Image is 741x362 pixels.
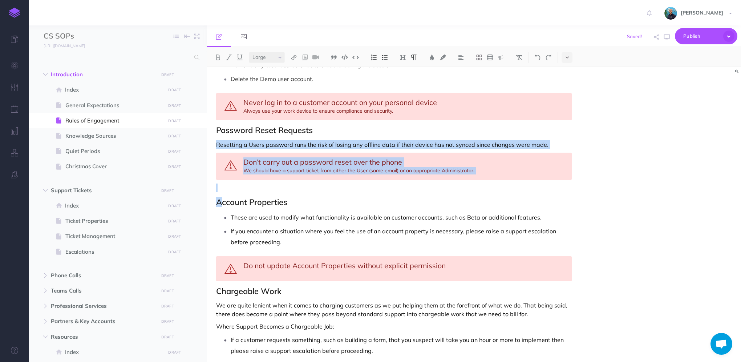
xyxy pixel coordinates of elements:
img: Headings dropdown button [400,55,406,60]
small: DRAFT [161,188,174,193]
img: Add video button [312,55,319,60]
button: DRAFT [166,162,184,171]
small: DRAFT [168,350,181,355]
button: DRAFT [166,217,184,225]
img: Alignment dropdown menu button [458,55,464,60]
input: Documentation Name [44,31,129,42]
img: Bold button [215,55,221,60]
small: DRAFT [161,319,174,324]
img: Undo [534,55,541,60]
small: DRAFT [168,234,181,239]
img: Inline code button [352,55,359,60]
div: Always use your work device to ensure compliance and security. [216,93,572,120]
span: Teams Calls [51,286,154,295]
img: Paragraph button [410,55,417,60]
span: Christmas Cover [65,162,163,171]
h2: Chargeable Work [216,287,572,295]
button: DRAFT [166,147,184,156]
span: Ticket Properties [65,217,163,225]
small: DRAFT [168,149,181,154]
a: Open chat [710,333,732,355]
button: DRAFT [158,271,177,280]
small: DRAFT [168,118,181,123]
img: Unordered list button [381,55,388,60]
img: Create table button [487,55,493,60]
button: DRAFT [158,287,177,295]
span: Do not update Account Properties without explicit permission [243,261,446,270]
small: DRAFT [168,88,181,92]
span: Index [65,348,163,357]
span: Introduction [51,70,154,79]
span: Index [65,85,163,94]
div: We should have a support ticket from either the User (same email) or an appropriate Administrator. [216,153,572,180]
button: DRAFT [158,186,177,195]
span: Index [65,201,163,210]
img: Italic button [226,55,232,60]
button: Publish [675,28,737,44]
button: DRAFT [158,302,177,310]
img: Ordered list button [370,55,377,60]
img: Text background color button [440,55,446,60]
p: Delete the Demo user account. [231,73,572,84]
small: DRAFT [168,250,181,254]
small: DRAFT [168,219,181,224]
p: Resetting a Users password runs the risk of losing any offline data if their device has not synce... [216,140,572,149]
span: Professional Services [51,302,154,310]
small: DRAFT [168,204,181,208]
span: Knowledge Sources [65,132,163,140]
span: Ticket Management [65,232,163,241]
span: General Expectations [65,101,163,110]
span: [PERSON_NAME] [677,9,727,16]
p: We are quite lenient when it comes to charging customers as we put helping them at the forefront ... [216,301,572,318]
small: DRAFT [168,164,181,169]
img: Code block button [341,55,348,60]
small: DRAFT [168,134,181,138]
a: [URL][DOMAIN_NAME] [29,42,92,49]
h2: Password Reset Requests [216,126,572,134]
h2: Account Properties [216,198,572,206]
small: DRAFT [161,273,174,278]
img: Add image button [301,55,308,60]
img: Underline button [236,55,243,60]
img: 925838e575eb33ea1a1ca055db7b09b0.jpg [664,7,677,20]
img: Blockquote button [331,55,337,60]
span: Never log in to a customer account on your personal device [243,98,437,107]
span: Don’t carry out a password reset over the phone [243,157,402,166]
p: If a customer requests something, such as building a form, that you suspect will take you an hour... [231,334,572,356]
p: Where Support Becomes a Chargeable Job: [216,322,572,331]
img: Redo [545,55,552,60]
span: Phone Calls [51,271,154,280]
p: If you encounter a situation where you feel the use of an account property is necessary, please r... [231,226,572,248]
button: DRAFT [166,232,184,241]
img: logo-mark.svg [9,8,20,18]
small: DRAFT [161,335,174,339]
button: DRAFT [158,71,177,79]
button: DRAFT [158,333,177,341]
span: Partners & Key Accounts [51,317,154,326]
img: Clear styles button [516,55,522,60]
small: DRAFT [161,304,174,309]
span: Quiet Periods [65,147,163,156]
img: Callout dropdown menu button [498,55,504,60]
img: Text color button [429,55,435,60]
small: DRAFT [161,72,174,77]
span: Saved! [627,33,642,39]
input: Search [44,51,190,64]
button: DRAFT [166,202,184,210]
button: DRAFT [166,86,184,94]
small: [URL][DOMAIN_NAME] [44,43,85,48]
button: DRAFT [166,132,184,140]
button: DRAFT [166,117,184,125]
button: DRAFT [166,348,184,357]
span: Escalations [65,248,163,256]
p: These are used to modify what functionality is available on customer accounts, such as Beta or ad... [231,212,572,223]
span: Support Tickets [51,186,154,195]
small: DRAFT [168,103,181,108]
button: DRAFT [158,317,177,326]
button: DRAFT [166,101,184,110]
small: DRAFT [161,289,174,293]
span: Resources [51,333,154,341]
button: DRAFT [166,248,184,256]
img: Link button [291,55,297,60]
span: Publish [683,31,720,42]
